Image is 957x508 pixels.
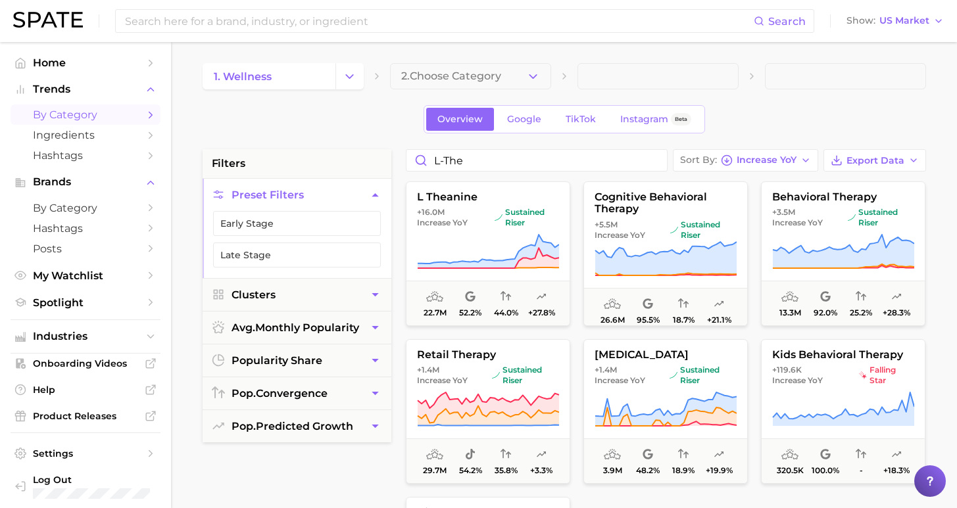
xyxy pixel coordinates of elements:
span: convergence [232,387,328,400]
span: retail therapy [406,349,570,361]
span: +19.9% [705,466,732,475]
span: [MEDICAL_DATA] [584,349,747,361]
span: l theanine [406,191,570,203]
span: popularity share: TikTok [465,447,476,463]
span: 320.5k [776,466,803,475]
span: popularity share: Google [820,447,831,463]
span: average monthly popularity: High Popularity [781,289,798,305]
span: Increase YoY [772,218,823,228]
span: +28.3% [883,308,910,317]
span: cognitive behavioral therapy [584,191,747,216]
a: Posts [11,239,160,259]
span: +16.0m [417,207,445,217]
span: 26.6m [600,315,624,325]
span: 52.2% [459,308,481,317]
button: kids behavioral therapy+119.6k Increase YoYfalling starfalling star320.5k100.0%-+18.3% [761,339,925,484]
span: 1. wellness [214,70,272,83]
a: Spotlight [11,292,160,313]
span: popularity convergence: Very Low Convergence [678,296,689,312]
img: sustained riser [670,226,677,234]
span: Export Data [847,155,904,166]
span: Increase YoY [417,218,468,228]
a: Help [11,380,160,400]
span: 100.0% [812,466,839,475]
span: popularity predicted growth: Likely [891,447,902,463]
span: average monthly popularity: Low Popularity [781,447,798,463]
button: [MEDICAL_DATA]+1.4m Increase YoYsustained risersustained riser3.9m48.2%18.9%+19.9% [583,339,748,484]
span: +3.3% [530,466,552,475]
a: Log out. Currently logged in with e-mail alyssa@spate.nyc. [11,470,160,503]
span: 18.7% [672,315,694,325]
button: Early Stage [213,211,381,236]
span: Overview [437,114,483,125]
abbr: popularity index [232,387,256,400]
span: Increase YoY [737,156,797,164]
button: avg.monthly popularity [203,312,391,344]
span: Instagram [620,114,668,125]
span: popularity predicted growth: Very Likely [891,289,902,305]
span: 92.0% [814,308,837,317]
span: Search [768,15,806,28]
span: TikTok [566,114,596,125]
span: monthly popularity [232,321,359,334]
a: Hashtags [11,218,160,239]
span: sustained riser [492,365,559,386]
span: Google [507,114,541,125]
span: popularity convergence: Medium Convergence [501,289,511,305]
button: Trends [11,80,160,99]
a: My Watchlist [11,266,160,286]
a: Overview [426,108,494,131]
span: 44.0% [493,308,518,317]
button: Industries [11,327,160,346]
a: by Category [11,104,160,125]
span: popularity share: Google [465,289,476,305]
span: Increase YoY [595,230,645,241]
span: My Watchlist [33,269,138,282]
span: sustained riser [670,219,736,241]
input: Search in wellness [406,150,667,171]
span: US Market [879,17,929,24]
span: 35.8% [494,466,517,475]
span: Hashtags [33,149,138,162]
span: popularity share: Google [643,296,653,312]
button: behavioral therapy+3.5m Increase YoYsustained risersustained riser13.3m92.0%25.2%+28.3% [761,181,925,326]
span: average monthly popularity: Very High Popularity [426,447,443,463]
span: filters [212,156,245,172]
span: +1.4m [417,365,439,375]
span: popularity predicted growth: Uncertain [536,447,547,463]
a: Hashtags [11,145,160,166]
button: Preset Filters [203,179,391,211]
a: Product Releases [11,406,160,426]
span: predicted growth [232,420,353,432]
button: l theanine+16.0m Increase YoYsustained risersustained riser22.7m52.2%44.0%+27.8% [406,181,570,326]
span: popularity convergence: Low Convergence [856,289,866,305]
span: +119.6k [772,365,802,375]
a: Google [496,108,552,131]
span: Clusters [232,289,276,301]
a: 1. wellness [203,63,335,89]
span: sustained riser [494,207,558,228]
button: Brands [11,172,160,192]
button: Late Stage [213,242,381,267]
span: 3.9m [602,466,622,475]
button: Clusters [203,279,391,311]
span: popularity convergence: Insufficient Data [856,447,866,463]
span: by Category [33,202,138,214]
span: 25.2% [850,308,872,317]
img: falling star [859,371,867,379]
span: 22.7m [423,308,446,317]
span: Brands [33,176,138,188]
span: Home [33,57,138,69]
img: sustained riser [492,371,500,379]
span: 54.2% [458,466,481,475]
button: pop.predicted growth [203,410,391,442]
span: average monthly popularity: Very High Popularity [604,296,621,312]
span: Industries [33,331,138,342]
button: Export Data [823,149,926,172]
a: by Category [11,198,160,218]
span: +1.4m [595,365,617,375]
span: +27.8% [528,308,554,317]
a: TikTok [554,108,607,131]
button: ShowUS Market [843,12,947,30]
a: InstagramBeta [609,108,702,131]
